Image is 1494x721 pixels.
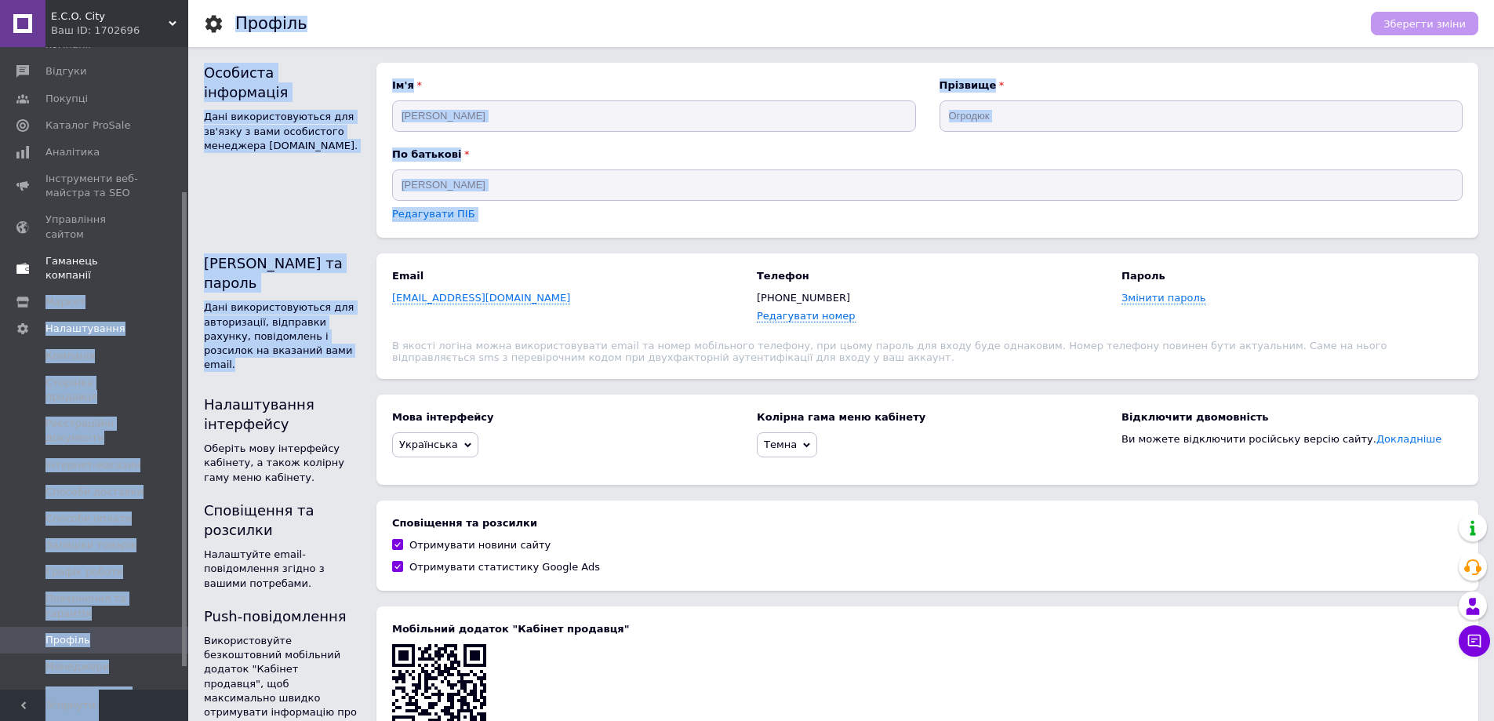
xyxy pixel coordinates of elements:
span: Менеджери [45,660,109,674]
span: Залишки товарів [45,538,136,552]
div: Налаштування інтерфейсу [204,395,361,434]
div: Оберіть мову інтерфейсу кабінету, а також колірну гаму меню кабінету. [204,442,361,485]
span: E.C.O. City [51,9,169,24]
div: Сповіщення та розсилки [204,501,361,540]
b: Email [392,269,733,283]
span: Маркет [45,295,85,309]
span: Українська [399,439,458,450]
b: Мова інтерфейсу [392,410,733,424]
div: В якості логіна можна використовувати email та номер мобільного телефону, при цьому пароль для вх... [392,340,1463,363]
div: [PERSON_NAME] та пароль [204,253,361,293]
span: Графік роботи [45,565,123,579]
span: Інструменти веб-майстра та SEO [45,172,145,200]
span: Компанія [45,349,95,363]
a: Докладніше [1376,433,1441,445]
span: Сторінка продавця [45,376,145,404]
span: Відключити двомовність [1121,411,1268,423]
button: Чат з покупцем [1459,625,1490,657]
b: Пароль [1121,269,1463,283]
a: Редагувати ПІБ [392,208,475,220]
span: Управління API-токенами [45,686,145,715]
div: Push-повідомлення [204,606,361,626]
span: Відгуки [45,64,86,78]
b: Сповіщення та розсилки [392,516,1463,530]
span: Каталог ProSale [45,118,130,133]
span: [EMAIL_ADDRESS][DOMAIN_NAME] [392,292,570,304]
b: Ім'я [392,78,916,93]
h1: Профіль [235,14,307,33]
span: Темна [764,439,797,450]
b: Телефон [757,269,1098,283]
span: Управління сайтом [45,213,145,241]
span: Повернення та гарантія [45,592,145,620]
span: Гаманець компанії [45,254,145,282]
div: Отримувати статистику Google Ads [409,560,600,574]
b: По батькові [392,147,1463,162]
div: Отримувати новини сайту [409,538,551,552]
span: Ви можете відключити російську версію сайту. [1121,433,1441,445]
span: Реєстраційні документи [45,417,145,445]
span: Способи доставки [45,485,144,499]
b: Мобільний додаток "Кабінет продавця" [392,622,1463,636]
a: Редагувати номер [757,310,856,322]
div: Ваш ID: 1702696 [51,24,188,38]
span: Аналітика [45,145,100,159]
span: Налаштування [45,322,125,336]
span: Інтернет-магазин [45,458,140,472]
span: [PHONE_NUMBER] [757,292,850,304]
div: Особиста інформація [204,63,361,102]
span: Змінити пароль [1121,292,1206,304]
span: Покупці [45,92,88,106]
div: Дані використовуються для авторизації, відправки рахунку, повідомлень і розсилок на вказаний вами... [204,300,361,372]
b: Прізвище [940,78,1463,93]
span: Способи оплати [45,512,132,526]
div: Налаштуйте email-повідомлення згідно з вашими потребами. [204,548,361,591]
b: Колірна гама меню кабінету [757,410,1098,424]
div: Дані використовуються для зв'язку з вами особистого менеджера [DOMAIN_NAME]. [204,110,361,153]
span: Профіль [45,633,90,647]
